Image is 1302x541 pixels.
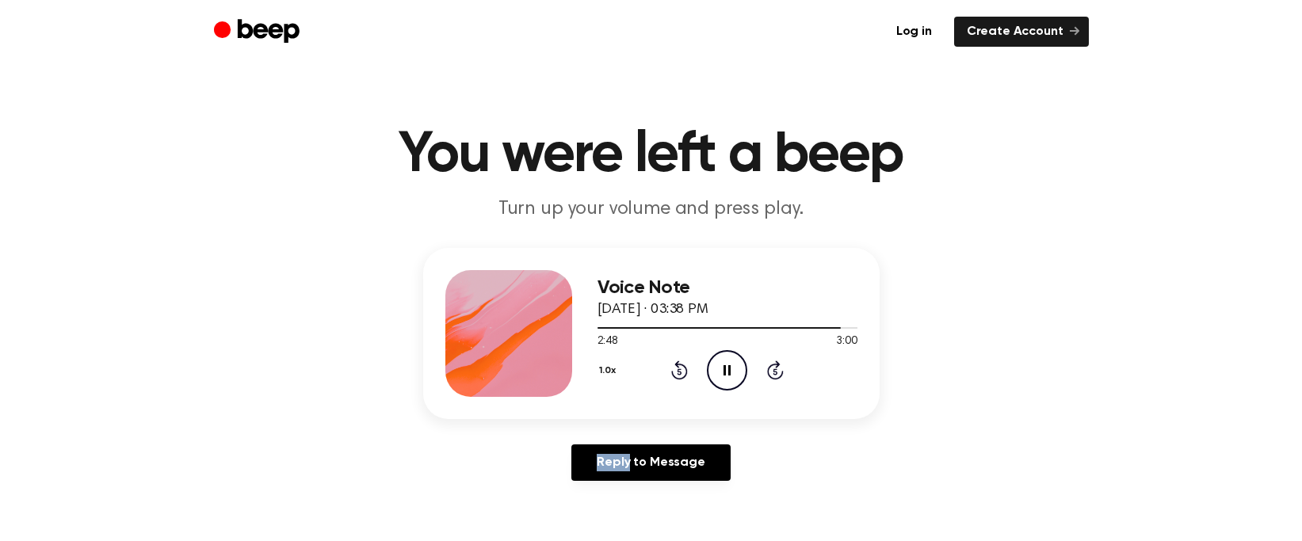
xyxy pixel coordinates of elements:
[836,333,857,350] span: 3:00
[598,303,708,317] span: [DATE] · 03:38 PM
[347,196,956,223] p: Turn up your volume and press play.
[598,333,618,350] span: 2:48
[954,17,1089,47] a: Create Account
[884,17,945,47] a: Log in
[598,277,857,299] h3: Voice Note
[246,127,1057,184] h1: You were left a beep
[598,357,622,384] button: 1.0x
[214,17,304,48] a: Beep
[571,444,730,481] a: Reply to Message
